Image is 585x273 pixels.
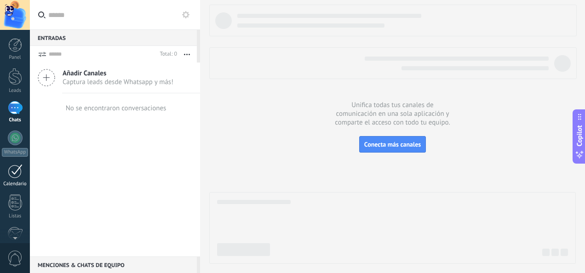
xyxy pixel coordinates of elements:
div: Panel [2,55,29,61]
div: No se encontraron conversaciones [66,104,166,113]
div: WhatsApp [2,148,28,157]
button: Conecta más canales [359,136,426,153]
div: Chats [2,117,29,123]
div: Total: 0 [156,50,177,59]
div: Entradas [30,29,197,46]
div: Leads [2,88,29,94]
span: Conecta más canales [364,140,421,148]
div: Listas [2,213,29,219]
span: Captura leads desde Whatsapp y más! [63,78,173,86]
span: Añadir Canales [63,69,173,78]
button: Más [177,46,197,63]
div: Calendario [2,181,29,187]
div: Menciones & Chats de equipo [30,256,197,273]
span: Copilot [575,125,584,147]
